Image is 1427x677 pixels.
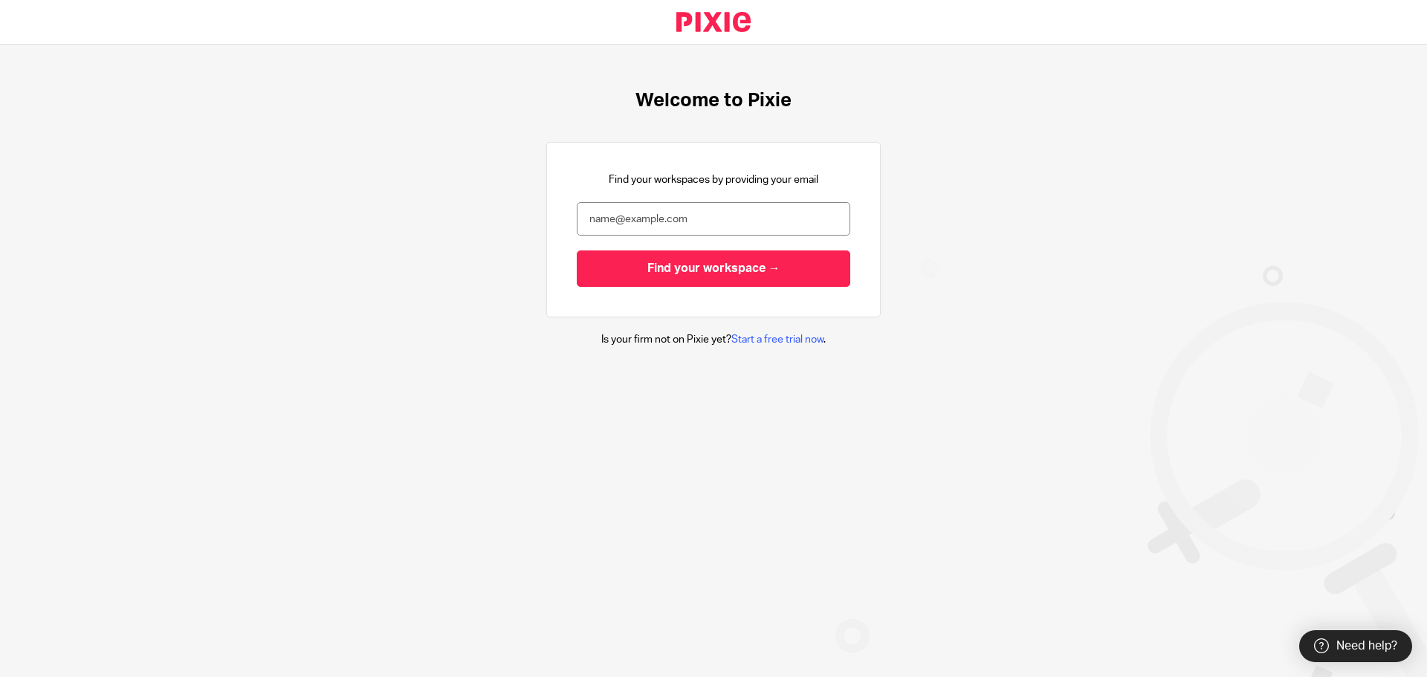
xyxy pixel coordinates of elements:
[609,172,818,187] p: Find your workspaces by providing your email
[577,250,850,287] input: Find your workspace →
[577,202,850,236] input: name@example.com
[601,332,826,347] p: Is your firm not on Pixie yet? .
[635,89,792,112] h1: Welcome to Pixie
[731,334,823,345] a: Start a free trial now
[1299,630,1412,662] div: Need help?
